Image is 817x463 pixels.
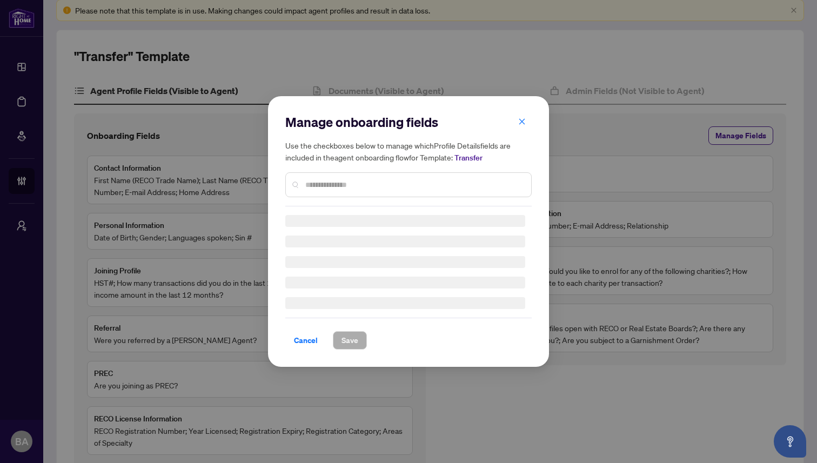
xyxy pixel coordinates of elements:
span: Transfer [454,153,483,163]
button: Cancel [285,331,326,350]
h2: Manage onboarding fields [285,113,532,131]
button: Open asap [774,425,806,458]
h5: Use the checkboxes below to manage which Profile Details fields are included in the agent onboard... [285,139,532,164]
span: close [518,118,526,125]
button: Save [333,331,367,350]
span: Cancel [294,332,318,349]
